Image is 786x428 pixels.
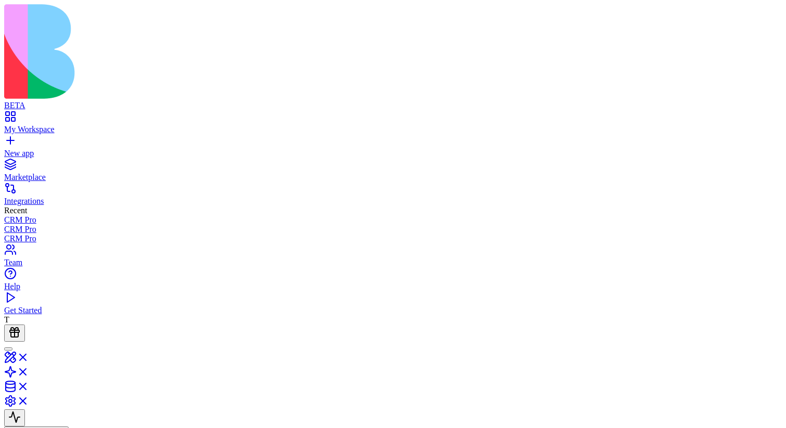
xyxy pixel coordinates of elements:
div: Team [4,258,782,267]
div: Get Started [4,306,782,315]
div: New app [4,149,782,158]
a: New app [4,139,782,158]
span: Recent [4,206,27,215]
div: BETA [4,101,782,110]
a: BETA [4,92,782,110]
div: My Workspace [4,125,782,134]
div: Integrations [4,197,782,206]
a: Get Started [4,296,782,315]
a: My Workspace [4,115,782,134]
div: Help [4,282,782,291]
a: CRM Pro [4,225,782,234]
a: Marketplace [4,163,782,182]
a: Help [4,273,782,291]
span: T [4,315,9,324]
a: CRM Pro [4,234,782,243]
a: Team [4,249,782,267]
img: logo [4,4,422,99]
a: CRM Pro [4,215,782,225]
div: Marketplace [4,173,782,182]
a: Integrations [4,187,782,206]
